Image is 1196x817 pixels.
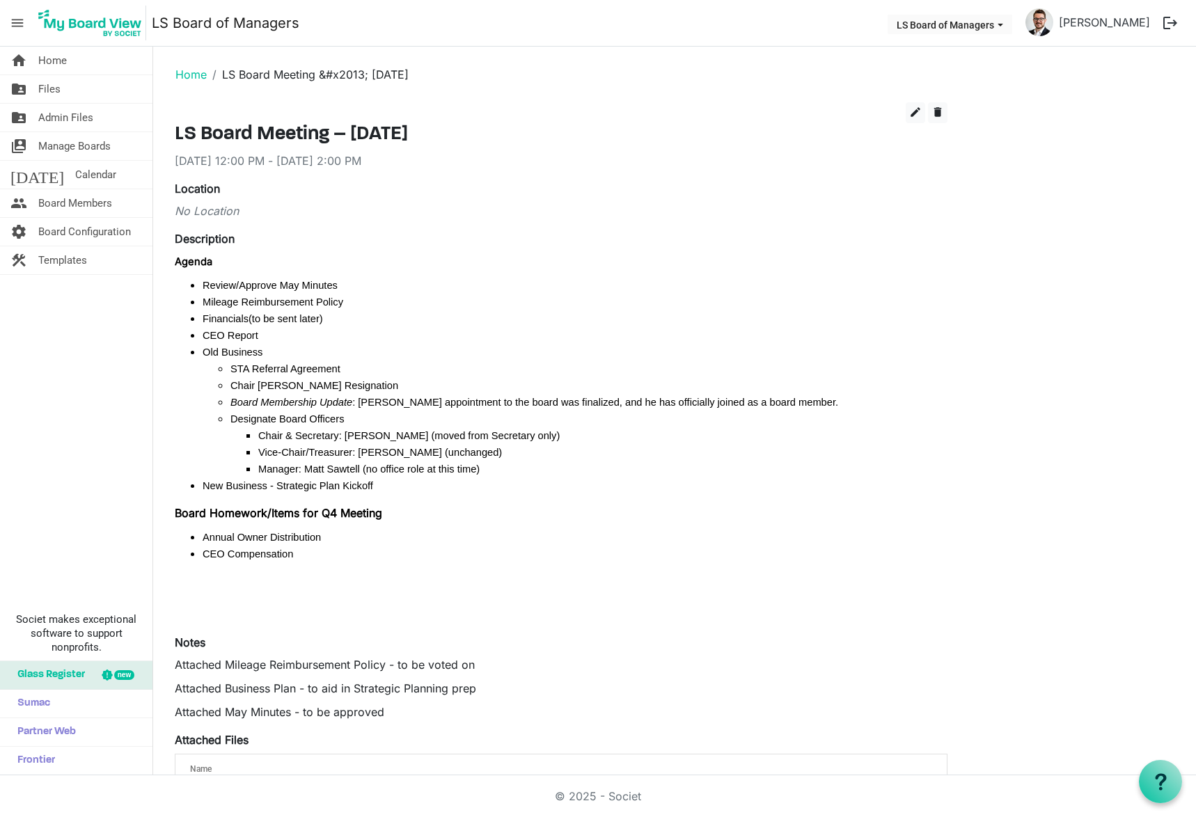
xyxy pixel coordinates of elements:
span: STA Referral Agreement [230,363,340,374]
span: Chair [PERSON_NAME] Resignation [230,380,398,391]
p: Attached Mileage Reimbursement Policy - to be voted on [175,656,947,673]
span: Sumac [10,690,50,717]
span: Partner Web [10,718,76,746]
h3: LS Board Meeting – [DATE] [175,123,947,147]
label: Location [175,180,220,197]
span: Old Business [203,347,262,358]
span: CEO Report [203,330,258,341]
a: Home [175,68,207,81]
span: CEO Compensation [203,548,293,560]
span: Frontier [10,747,55,775]
span: Manager: Matt Sawtell (no office role at this time) [258,463,480,475]
img: My Board View Logo [34,6,146,40]
a: © 2025 - Societ [555,789,641,803]
span: edit [909,106,922,118]
span: Name [190,764,212,774]
span: people [10,189,27,217]
a: My Board View Logo [34,6,152,40]
button: logout [1156,8,1185,38]
a: [PERSON_NAME] [1053,8,1156,36]
span: Home [38,47,67,74]
span: menu [4,10,31,36]
span: folder_shared [10,104,27,132]
label: Notes [175,634,205,651]
label: Description [175,230,235,247]
p: Attached May Minutes - to be approved [175,704,947,720]
div: No Location [175,203,947,219]
span: Files [38,75,61,103]
img: sZrgULg8m3vtYtHk0PzfUEea1BEp_N8QeI7zlGueGCVlz0kDYsagTMMMWndUEySlY7MnxghWH3xl2UzGmYukPA_thumb.png [1025,8,1053,36]
span: settings [10,218,27,246]
p: Attached Business Plan - to aid in Strategic Planning prep [175,680,947,697]
span: Board Membership Update [230,397,352,408]
span: (to be sent later) [249,313,323,324]
span: Board Configuration [38,218,131,246]
span: Board Members [38,189,112,217]
button: edit [906,102,925,123]
button: delete [928,102,947,123]
span: [DATE] [10,161,64,189]
span: Review/Approve May Minutes [203,280,338,291]
span: New Business - Strategic Plan Kickoff [203,480,373,491]
span: Annual Owner Distribution [203,532,321,543]
li: LS Board Meeting &#x2013; [DATE] [207,66,409,83]
button: LS Board of Managers dropdownbutton [888,15,1012,34]
label: Attached Files [175,731,249,748]
span: home [10,47,27,74]
span: construction [10,246,27,274]
span: delete [931,106,944,118]
div: [DATE] 12:00 PM - [DATE] 2:00 PM [175,152,947,169]
a: LS Board of Managers [152,9,299,37]
span: Calendar [75,161,116,189]
span: folder_shared [10,75,27,103]
span: Vice-Chair/Treasurer: [PERSON_NAME] (unchanged) [258,447,502,458]
span: Manage Boards [38,132,111,160]
span: Designate Board Officers [230,413,344,425]
b: Agenda [175,255,212,268]
span: Financials [203,313,249,324]
span: Admin Files [38,104,93,132]
strong: Board Homework/Items for Q4 Meeting [175,506,382,520]
div: new [114,670,134,680]
span: switch_account [10,132,27,160]
span: Societ makes exceptional software to support nonprofits. [6,612,146,654]
span: Templates [38,246,87,274]
span: Glass Register [10,661,85,689]
span: Chair & Secretary: [PERSON_NAME] (moved from Secretary only) [258,430,560,441]
span: Mileage Reimbursement Policy [203,296,343,308]
span: : [PERSON_NAME] appointment to the board was finalized, and he has officially joined as a board m... [352,397,838,408]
